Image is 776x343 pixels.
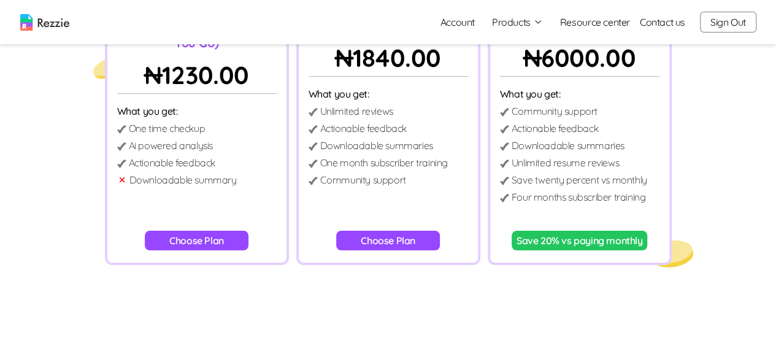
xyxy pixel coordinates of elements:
button: Products [492,15,543,29]
p: Community support [320,172,406,187]
img: detail [309,108,318,116]
p: Downloadable summaries [512,138,624,153]
button: Choose Plan [145,231,248,250]
p: One month subscriber training [320,155,448,170]
a: Account [431,10,485,34]
p: Save twenty percent vs monthly [512,172,647,187]
img: detail [309,160,318,168]
img: detail [500,160,509,168]
p: ₦ 1840.00 [309,39,468,77]
img: detail [117,125,126,133]
img: detail [500,108,509,116]
p: What you get: [500,87,659,101]
p: Actionable feedback [129,155,215,170]
img: detail [309,142,318,150]
p: ₦ 6000.00 [500,39,659,77]
img: detail [500,125,509,133]
a: Resource center [560,15,630,29]
p: What you get: [117,104,277,118]
p: One time checkup [129,121,206,136]
img: detail [117,160,126,168]
p: Actionable feedback [320,121,407,136]
p: Downloadable summary [129,172,237,187]
img: detail [500,142,509,150]
a: Contact us [640,15,685,29]
img: detail [117,142,126,150]
p: ₦ 1230.00 [117,56,277,94]
p: Community support [512,104,597,118]
img: detail [500,194,509,202]
p: Actionable feedback [512,121,598,136]
p: Ai powered analysis [129,138,213,153]
p: What you get: [309,87,468,101]
img: logo [20,14,69,31]
img: detail [309,125,318,133]
p: Unlimited reviews [320,104,393,118]
img: detail [309,177,318,185]
button: Choose Plan [336,231,440,250]
p: Downloadable summaries [320,138,433,153]
p: Unlimited resume reviews [512,155,619,170]
button: Save 20% vs paying monthly [512,231,648,250]
p: Four months subscriber training [512,190,646,204]
img: detail [500,177,509,185]
button: Sign Out [700,12,756,33]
